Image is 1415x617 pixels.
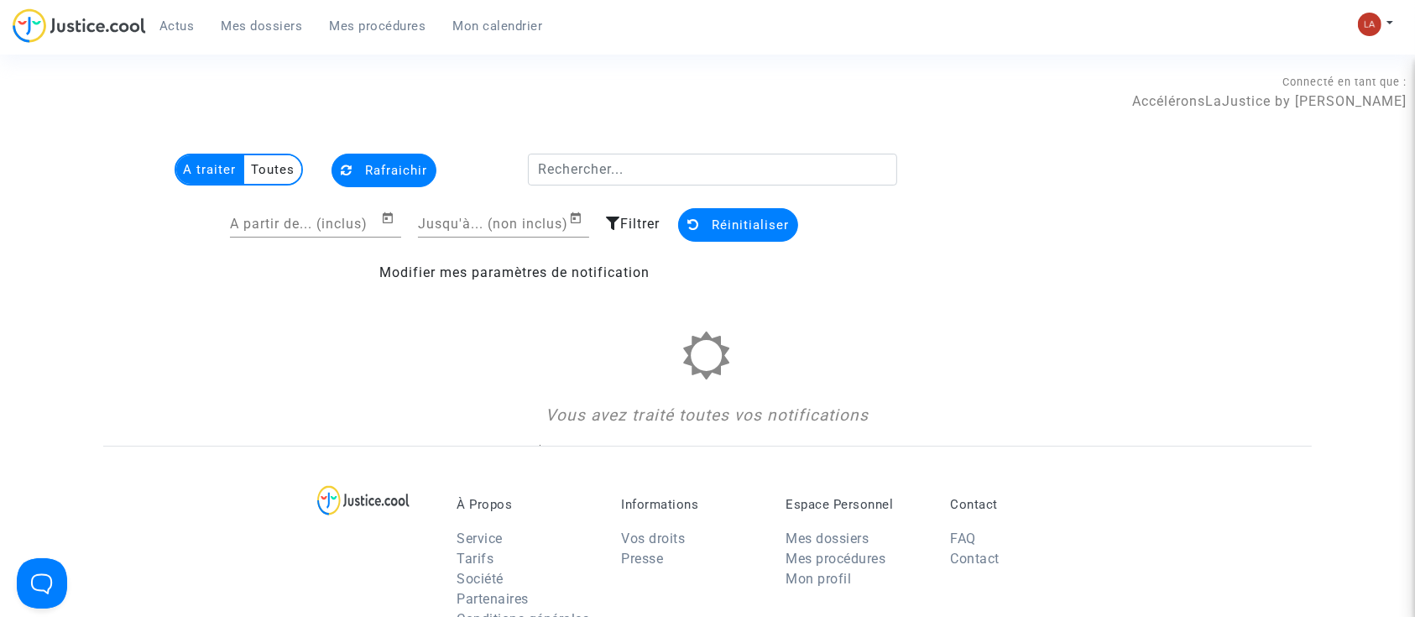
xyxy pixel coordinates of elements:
[208,13,316,39] a: Mes dossiers
[950,531,976,546] a: FAQ
[332,154,436,187] button: Rafraichir
[244,155,301,184] multi-toggle-item: Toutes
[317,485,410,515] img: logo-lg.svg
[950,497,1089,512] p: Contact
[365,163,427,178] span: Rafraichir
[379,264,650,280] a: Modifier mes paramètres de notification
[17,558,67,609] iframe: Help Scout Beacon - Open
[786,497,925,512] p: Espace Personnel
[146,13,208,39] a: Actus
[453,18,543,34] span: Mon calendrier
[326,404,1090,428] div: Vous avez traité toutes vos notifications
[569,208,589,228] button: Open calendar
[621,551,663,567] a: Presse
[457,497,596,512] p: À Propos
[176,155,244,184] multi-toggle-item: A traiter
[159,18,195,34] span: Actus
[457,571,504,587] a: Société
[457,531,503,546] a: Service
[330,18,426,34] span: Mes procédures
[457,591,529,607] a: Partenaires
[786,571,851,587] a: Mon profil
[950,551,1000,567] a: Contact
[620,216,660,232] span: Filtrer
[381,208,401,228] button: Open calendar
[528,154,898,186] input: Rechercher...
[621,497,760,512] p: Informations
[440,13,556,39] a: Mon calendrier
[786,531,869,546] a: Mes dossiers
[316,13,440,39] a: Mes procédures
[13,8,146,43] img: jc-logo.svg
[786,551,885,567] a: Mes procédures
[678,208,798,242] button: Réinitialiser
[1282,76,1407,88] span: Connecté en tant que :
[457,551,493,567] a: Tarifs
[621,531,685,546] a: Vos droits
[1358,13,1381,36] img: 3f9b7d9779f7b0ffc2b90d026f0682a9
[222,18,303,34] span: Mes dossiers
[712,217,789,233] span: Réinitialiser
